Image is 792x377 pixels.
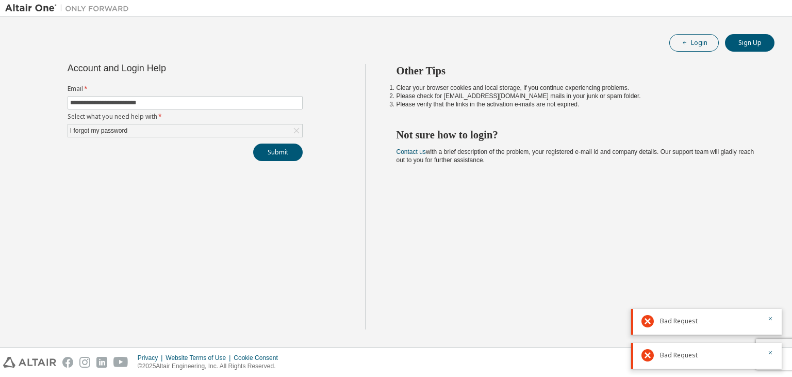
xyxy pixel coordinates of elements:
button: Submit [253,144,303,161]
img: facebook.svg [62,357,73,368]
img: youtube.svg [113,357,128,368]
li: Please verify that the links in the activation e-mails are not expired. [397,100,756,108]
li: Clear your browser cookies and local storage, if you continue experiencing problems. [397,84,756,92]
button: Sign Up [725,34,774,52]
div: Website Terms of Use [166,354,234,362]
label: Email [68,85,303,93]
img: instagram.svg [79,357,90,368]
p: © 2025 Altair Engineering, Inc. All Rights Reserved. [138,362,284,371]
li: Please check for [EMAIL_ADDRESS][DOMAIN_NAME] mails in your junk or spam folder. [397,92,756,100]
button: Login [669,34,719,52]
div: I forgot my password [68,124,302,137]
span: Bad Request [660,317,698,325]
h2: Other Tips [397,64,756,77]
label: Select what you need help with [68,113,303,121]
a: Contact us [397,148,426,155]
img: altair_logo.svg [3,357,56,368]
span: Bad Request [660,351,698,359]
img: Altair One [5,3,134,13]
div: Privacy [138,354,166,362]
div: Cookie Consent [234,354,284,362]
div: I forgot my password [69,125,129,136]
h2: Not sure how to login? [397,128,756,142]
div: Account and Login Help [68,64,256,72]
span: with a brief description of the problem, your registered e-mail id and company details. Our suppo... [397,148,754,164]
img: linkedin.svg [96,357,107,368]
